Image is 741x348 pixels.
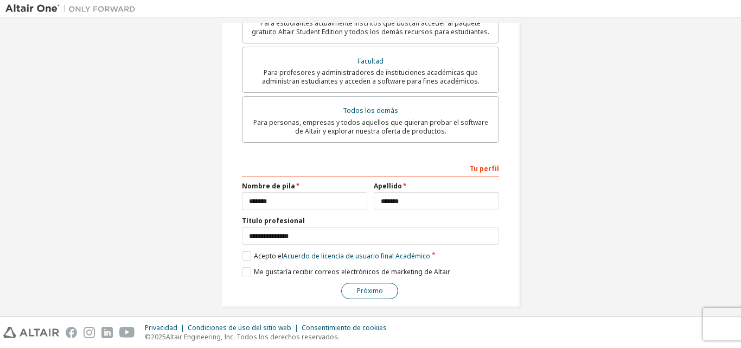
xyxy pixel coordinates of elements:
[66,327,77,338] img: facebook.svg
[5,3,141,14] img: Altair Uno
[470,164,499,173] font: Tu perfil
[262,68,480,86] font: Para profesores y administradores de instituciones académicas que administran estudiantes y acced...
[357,286,383,295] font: Próximo
[145,332,151,341] font: ©
[101,327,113,338] img: linkedin.svg
[357,56,384,66] font: Facultad
[166,332,340,341] font: Altair Engineering, Inc. Todos los derechos reservados.
[374,181,402,191] font: Apellido
[119,327,135,338] img: youtube.svg
[151,332,166,341] font: 2025
[188,323,291,332] font: Condiciones de uso del sitio web
[341,283,398,299] button: Próximo
[3,327,59,338] img: altair_logo.svg
[253,118,488,136] font: Para personas, empresas y todos aquellos que quieran probar el software de Altair y explorar nues...
[395,251,430,261] font: Académico
[242,181,295,191] font: Nombre de pila
[254,267,450,276] font: Me gustaría recibir correos electrónicos de marketing de Altair
[242,216,305,225] font: Título profesional
[254,251,283,261] font: Acepto el
[302,323,387,332] font: Consentimiento de cookies
[252,18,489,36] font: Para estudiantes actualmente inscritos que buscan acceder al paquete gratuito Altair Student Edit...
[343,106,398,115] font: Todos los demás
[84,327,95,338] img: instagram.svg
[283,251,394,261] font: Acuerdo de licencia de usuario final
[145,323,177,332] font: Privacidad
